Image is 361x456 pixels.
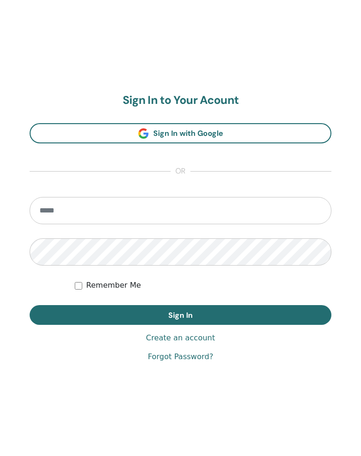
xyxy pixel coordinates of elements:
[30,123,331,143] a: Sign In with Google
[148,351,213,362] a: Forgot Password?
[171,166,190,177] span: or
[146,332,215,344] a: Create an account
[86,280,141,291] label: Remember Me
[153,128,223,138] span: Sign In with Google
[30,94,331,107] h2: Sign In to Your Acount
[30,305,331,325] button: Sign In
[168,310,193,320] span: Sign In
[75,280,331,291] div: Keep me authenticated indefinitely or until I manually logout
